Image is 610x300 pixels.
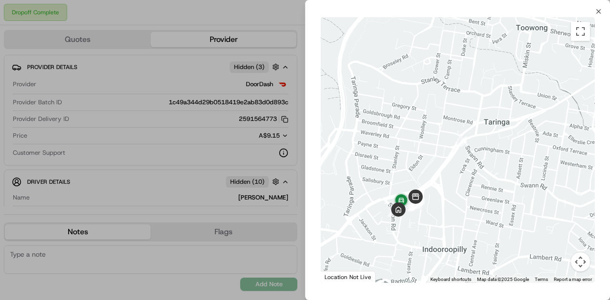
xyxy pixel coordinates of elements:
[323,270,355,283] img: Google
[388,206,398,217] div: 13
[321,271,376,283] div: Location Not Live
[571,22,590,41] button: Toggle fullscreen view
[414,198,425,209] div: 12
[323,270,355,283] a: Open this area in Google Maps (opens a new window)
[535,277,548,282] a: Terms
[571,252,590,271] button: Map camera controls
[554,277,592,282] a: Report a map error
[430,276,471,283] button: Keyboard shortcuts
[457,136,467,147] div: 3
[477,277,529,282] span: Map data ©2025 Google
